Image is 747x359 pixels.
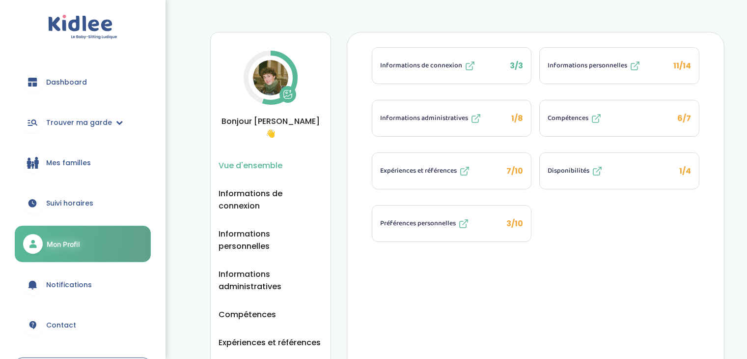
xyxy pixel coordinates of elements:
span: Disponibilités [548,166,589,176]
span: Contact [46,320,76,330]
button: Vue d'ensemble [219,159,282,172]
li: 1/4 [539,152,699,189]
span: 11/14 [673,60,691,71]
li: 6/7 [539,100,699,137]
span: 3/10 [506,218,523,229]
a: Trouver ma garde [15,105,151,140]
button: Disponibilités 1/4 [540,153,699,189]
button: Compétences [219,308,276,321]
button: Informations de connexion 3/3 [372,48,531,84]
img: Avatar [253,60,288,95]
button: Expériences et références [219,336,321,349]
a: Mon Profil [15,226,151,262]
a: Dashboard [15,64,151,100]
button: Informations personnelles 11/14 [540,48,699,84]
span: Mon Profil [47,239,80,249]
span: Compétences [548,113,588,123]
span: Mes familles [46,158,91,168]
button: Informations de connexion [219,187,323,212]
button: Informations personnelles [219,228,323,252]
button: Préférences personnelles 3/10 [372,206,531,241]
button: Informations administratives 1/8 [372,100,531,136]
a: Notifications [15,267,151,302]
button: Expériences et références 7/10 [372,153,531,189]
li: 3/3 [372,47,532,84]
li: 7/10 [372,152,532,189]
a: Mes familles [15,145,151,180]
button: Informations administratives [219,268,323,293]
span: 6/7 [677,113,691,124]
li: 3/10 [372,205,532,242]
button: Compétences 6/7 [540,100,699,136]
span: 1/8 [511,113,523,124]
span: Préférences personnelles [380,218,456,229]
li: 11/14 [539,47,699,84]
span: Notifications [46,280,92,290]
span: 3/3 [510,60,523,71]
span: Trouver ma garde [46,118,112,128]
a: Contact [15,307,151,343]
span: 7/10 [506,165,523,177]
span: Informations personnelles [548,60,627,71]
li: 1/8 [372,100,532,137]
img: logo.svg [48,15,117,40]
span: Expériences et références [380,166,457,176]
span: Suivi horaires [46,198,93,209]
span: Dashboard [46,77,87,88]
span: Informations de connexion [380,60,462,71]
span: Bonjour [PERSON_NAME] 👋 [219,115,323,140]
span: 1/4 [679,165,691,177]
span: Informations administratives [380,113,468,123]
a: Suivi horaires [15,185,151,221]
